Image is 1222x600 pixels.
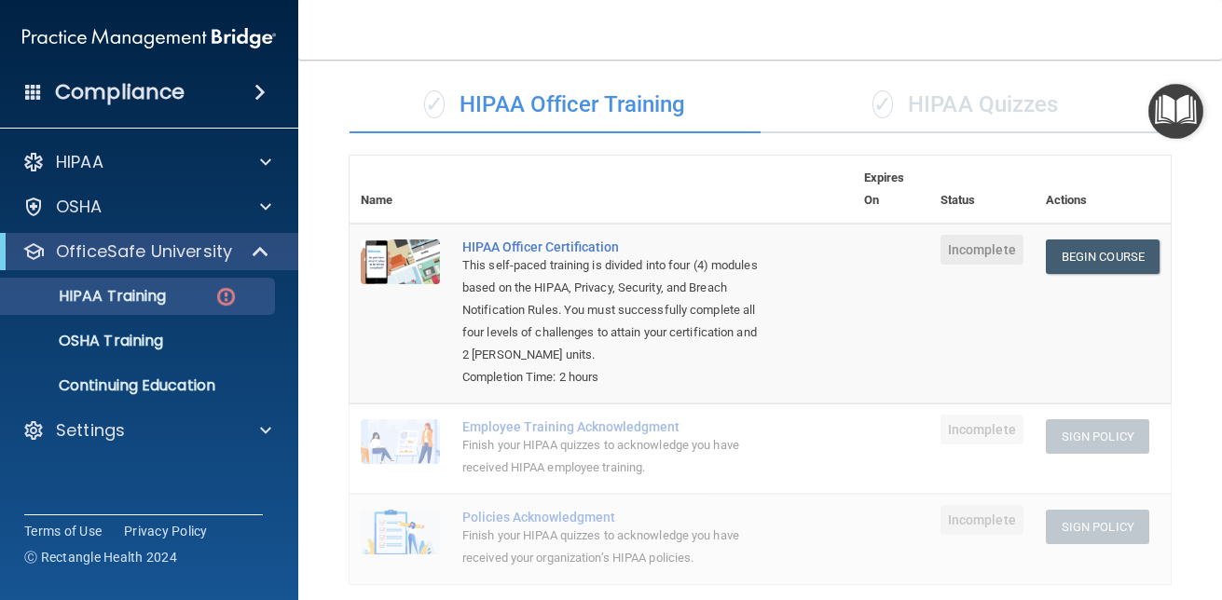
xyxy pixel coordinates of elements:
[124,522,208,540] a: Privacy Policy
[12,376,267,395] p: Continuing Education
[1035,156,1171,224] th: Actions
[22,196,271,218] a: OSHA
[24,548,177,566] span: Ⓒ Rectangle Health 2024
[462,434,760,479] div: Finish your HIPAA quizzes to acknowledge you have received HIPAA employee training.
[24,522,102,540] a: Terms of Use
[55,79,185,105] h4: Compliance
[462,525,760,569] div: Finish your HIPAA quizzes to acknowledge you have received your organization’s HIPAA policies.
[462,366,760,389] div: Completion Time: 2 hours
[929,156,1035,224] th: Status
[22,240,270,263] a: OfficeSafe University
[56,151,103,173] p: HIPAA
[12,287,166,306] p: HIPAA Training
[853,156,929,224] th: Expires On
[941,235,1023,265] span: Incomplete
[56,196,103,218] p: OSHA
[214,285,238,308] img: danger-circle.6113f641.png
[462,419,760,434] div: Employee Training Acknowledgment
[350,77,761,133] div: HIPAA Officer Training
[1046,419,1149,454] button: Sign Policy
[899,468,1200,542] iframe: Drift Widget Chat Controller
[350,156,451,224] th: Name
[56,419,125,442] p: Settings
[56,240,232,263] p: OfficeSafe University
[22,20,276,57] img: PMB logo
[462,510,760,525] div: Policies Acknowledgment
[1046,239,1160,274] a: Begin Course
[462,254,760,366] div: This self-paced training is divided into four (4) modules based on the HIPAA, Privacy, Security, ...
[1148,84,1203,139] button: Open Resource Center
[22,151,271,173] a: HIPAA
[941,415,1023,444] span: Incomplete
[872,90,893,118] span: ✓
[761,77,1172,133] div: HIPAA Quizzes
[22,419,271,442] a: Settings
[462,239,760,254] a: HIPAA Officer Certification
[424,90,445,118] span: ✓
[12,332,163,350] p: OSHA Training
